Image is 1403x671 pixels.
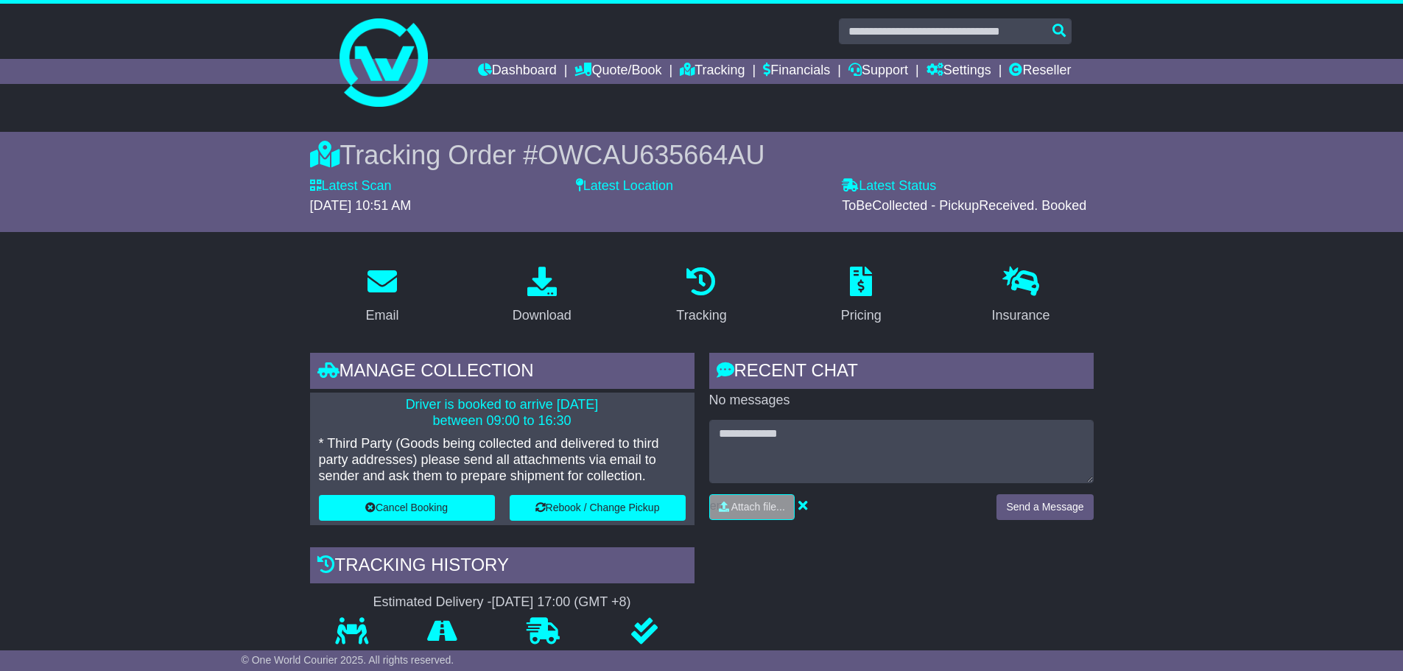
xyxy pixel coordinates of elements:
a: Support [848,59,908,84]
a: Quote/Book [574,59,661,84]
button: Rebook / Change Pickup [510,495,686,521]
a: Email [356,261,408,331]
label: Latest Status [842,178,936,194]
div: Tracking history [310,547,695,587]
a: Pricing [831,261,891,331]
div: Pricing [841,306,882,326]
div: Insurance [992,306,1050,326]
a: Settings [926,59,991,84]
a: Financials [763,59,830,84]
div: Estimated Delivery - [310,594,695,611]
button: Cancel Booking [319,495,495,521]
div: Tracking Order # [310,139,1094,171]
div: Manage collection [310,353,695,393]
span: © One World Courier 2025. All rights reserved. [242,654,454,666]
a: Insurance [982,261,1060,331]
a: Tracking [680,59,745,84]
a: Download [503,261,581,331]
div: [DATE] 17:00 (GMT +8) [492,594,631,611]
span: ToBeCollected - PickupReceived. Booked [842,198,1086,213]
p: No messages [709,393,1094,409]
a: Tracking [667,261,736,331]
span: OWCAU635664AU [538,140,764,170]
div: Download [513,306,572,326]
button: Send a Message [996,494,1093,520]
label: Latest Location [576,178,673,194]
span: [DATE] 10:51 AM [310,198,412,213]
p: * Third Party (Goods being collected and delivered to third party addresses) please send all atta... [319,436,686,484]
div: RECENT CHAT [709,353,1094,393]
div: Email [365,306,398,326]
a: Dashboard [478,59,557,84]
a: Reseller [1009,59,1071,84]
label: Latest Scan [310,178,392,194]
p: Driver is booked to arrive [DATE] between 09:00 to 16:30 [319,397,686,429]
div: Tracking [676,306,726,326]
